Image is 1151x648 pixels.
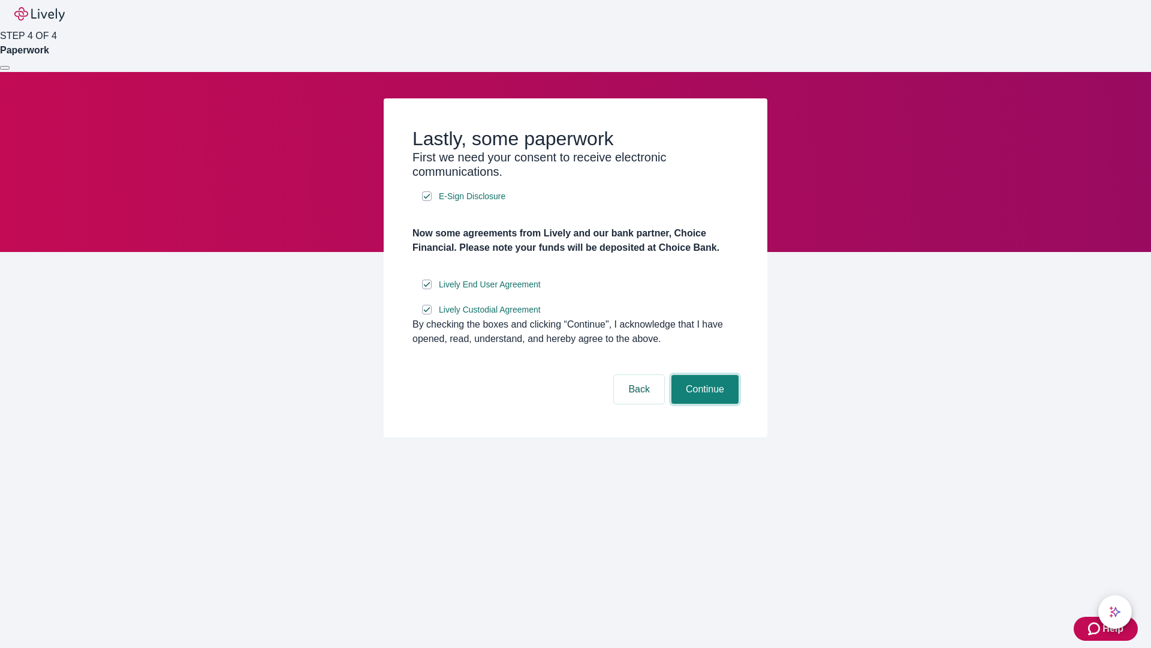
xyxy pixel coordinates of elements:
[614,375,664,404] button: Back
[436,189,508,204] a: e-sign disclosure document
[1074,617,1138,641] button: Zendesk support iconHelp
[1109,606,1121,618] svg: Lively AI Assistant
[436,302,543,317] a: e-sign disclosure document
[1088,622,1102,636] svg: Zendesk support icon
[14,7,65,22] img: Lively
[436,277,543,292] a: e-sign disclosure document
[412,317,739,346] div: By checking the boxes and clicking “Continue", I acknowledge that I have opened, read, understand...
[1098,595,1132,629] button: chat
[412,226,739,255] h4: Now some agreements from Lively and our bank partner, Choice Financial. Please note your funds wi...
[439,190,505,203] span: E-Sign Disclosure
[412,150,739,179] h3: First we need your consent to receive electronic communications.
[1102,622,1123,636] span: Help
[439,304,541,316] span: Lively Custodial Agreement
[412,127,739,150] h2: Lastly, some paperwork
[671,375,739,404] button: Continue
[439,278,541,291] span: Lively End User Agreement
